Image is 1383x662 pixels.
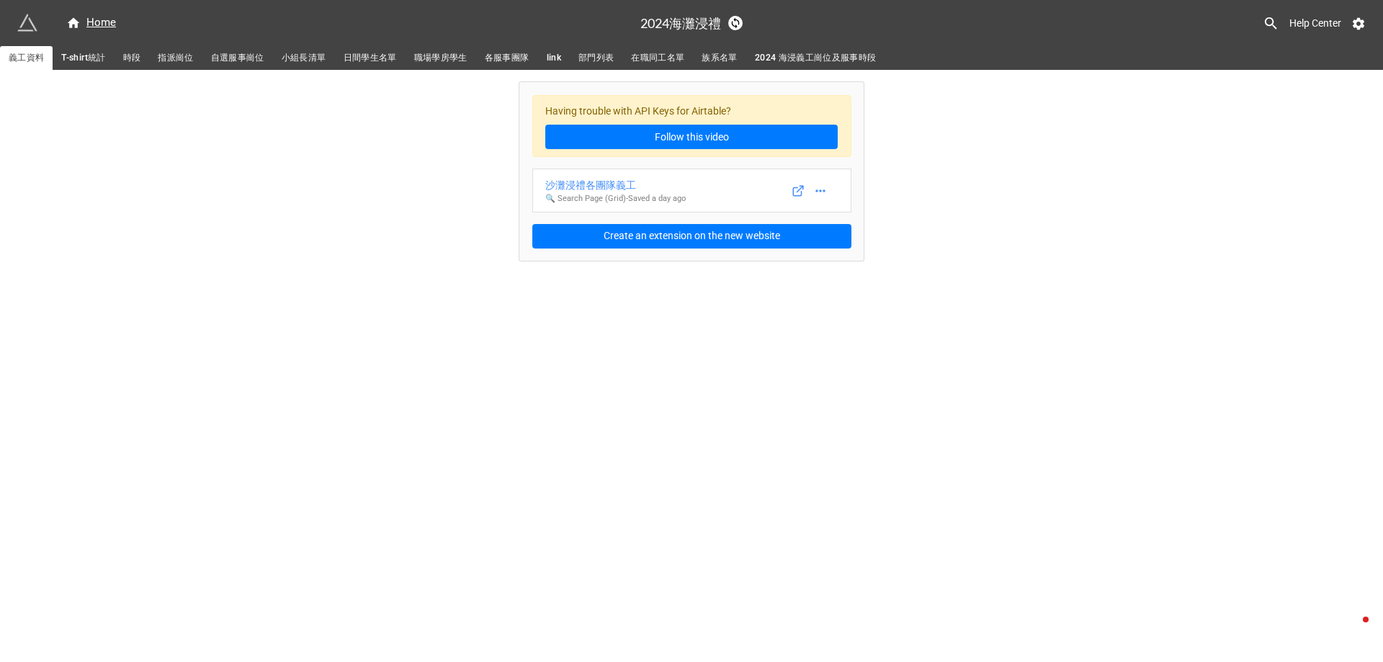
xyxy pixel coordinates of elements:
a: Help Center [1279,10,1351,36]
button: Create an extension on the new website [532,224,851,249]
span: 2024 海浸義工崗位及服事時段 [755,50,877,66]
span: 在職同工名單 [631,50,684,66]
span: 時段 [123,50,141,66]
div: Home [66,14,116,32]
div: Having trouble with API Keys for Airtable? [532,95,851,158]
span: 各服事團隊 [485,50,529,66]
span: 日間學生名單 [344,50,397,66]
iframe: Intercom live chat [1334,613,1369,648]
a: Sync Base Structure [728,16,743,30]
span: link [547,50,561,66]
div: 沙灘浸禮各團隊義工 [545,177,686,193]
span: 指派崗位 [158,50,193,66]
span: 自選服事崗位 [211,50,264,66]
span: 族系名單 [702,50,737,66]
span: T-shirt統計 [61,50,105,66]
span: 部門列表 [578,50,614,66]
span: 義工資料 [9,50,44,66]
img: miniextensions-icon.73ae0678.png [17,13,37,33]
a: Follow this video [545,125,838,149]
span: 小組長清單 [282,50,326,66]
a: 沙灘浸禮各團隊義工🔍 Search Page (Grid)-Saved a day ago [532,169,851,213]
a: Home [58,14,125,32]
p: 🔍 Search Page (Grid) - Saved a day ago [545,193,686,205]
span: 職場學房學生 [414,50,467,66]
h3: 2024海灘浸禮 [640,17,721,30]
